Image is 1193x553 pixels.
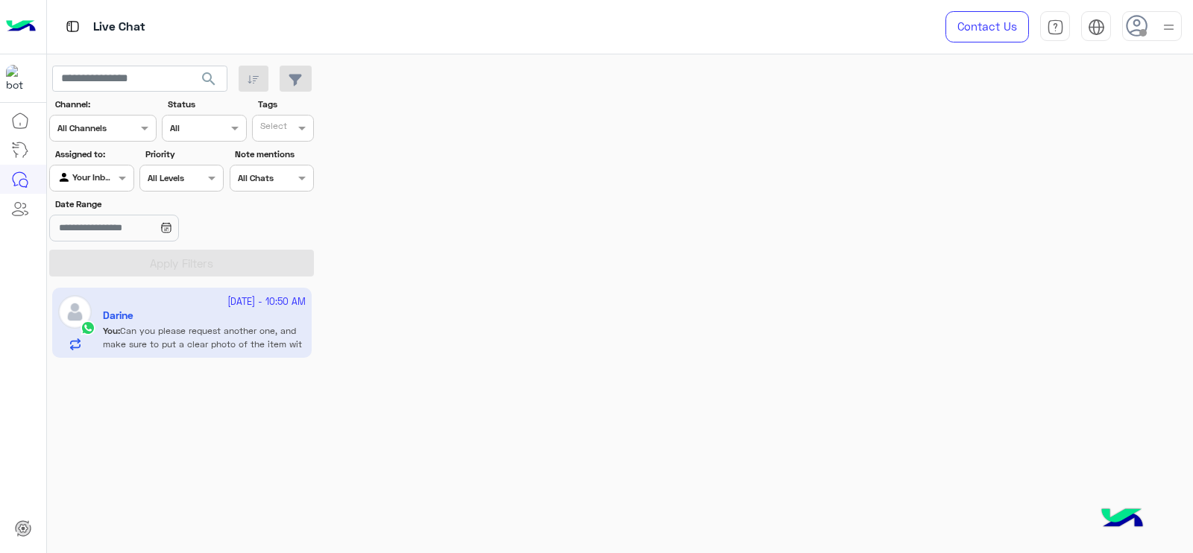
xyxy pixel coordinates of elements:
button: Apply Filters [49,250,314,276]
img: hulul-logo.png [1096,493,1148,546]
span: search [200,70,218,88]
img: tab [63,17,82,36]
label: Note mentions [235,148,312,161]
a: Contact Us [945,11,1029,42]
label: Priority [145,148,222,161]
label: Tags [258,98,312,111]
a: tab [1040,11,1070,42]
p: Live Chat [93,17,145,37]
img: tab [1088,19,1105,36]
img: 317874714732967 [6,65,33,92]
img: profile [1159,18,1178,37]
img: Logo [6,11,36,42]
button: search [191,66,227,98]
label: Channel: [55,98,155,111]
label: Assigned to: [55,148,132,161]
label: Status [168,98,245,111]
div: Select [258,119,287,136]
label: Date Range [55,197,222,211]
img: tab [1047,19,1064,36]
